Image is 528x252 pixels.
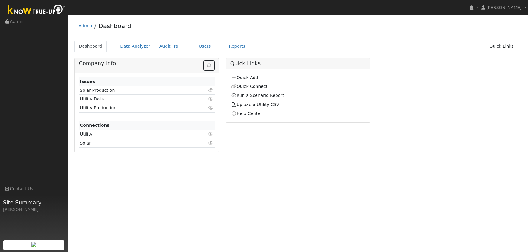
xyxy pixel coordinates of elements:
a: Dashboard [98,22,131,30]
a: Users [194,41,215,52]
i: Click to view [208,88,214,92]
a: Run a Scenario Report [231,93,284,98]
a: Upload a Utility CSV [231,102,279,107]
span: Site Summary [3,198,65,206]
a: Quick Add [231,75,258,80]
a: Help Center [231,111,262,116]
i: Click to view [208,141,214,145]
span: [PERSON_NAME] [486,5,522,10]
a: Quick Connect [231,84,267,89]
td: Solar Production [79,86,193,95]
a: Admin [79,23,92,28]
a: Reports [225,41,250,52]
i: Click to view [208,132,214,136]
td: Utility Data [79,95,193,104]
a: Data Analyzer [116,41,155,52]
td: Utility [79,130,193,139]
td: Solar [79,139,193,148]
h5: Quick Links [230,60,366,67]
a: Quick Links [485,41,522,52]
div: [PERSON_NAME] [3,206,65,213]
strong: Connections [80,123,110,128]
h5: Company Info [79,60,215,67]
td: Utility Production [79,104,193,112]
strong: Issues [80,79,95,84]
a: Audit Trail [155,41,185,52]
i: Click to view [208,97,214,101]
img: retrieve [31,242,36,247]
a: Dashboard [74,41,107,52]
i: Click to view [208,106,214,110]
img: Know True-Up [5,3,68,17]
